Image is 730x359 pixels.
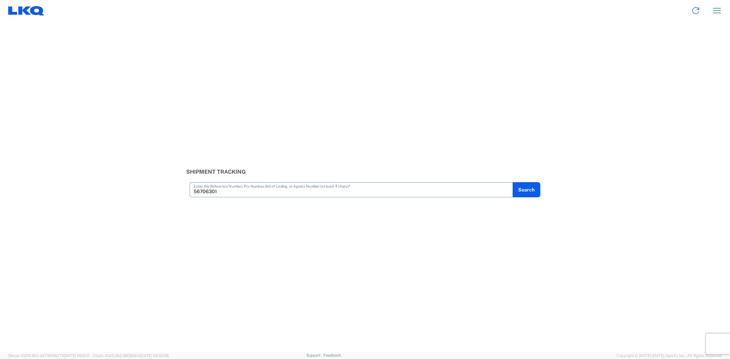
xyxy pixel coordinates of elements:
span: [DATE] 09:32:48 [140,354,169,358]
span: [DATE] 09:51:11 [64,354,90,358]
button: Search [513,182,540,197]
span: Copyright © [DATE]-[DATE] Agistix Inc., All Rights Reserved [616,353,722,359]
span: Server: 2025.18.0-dd719145275 [8,354,90,358]
a: Feedback [323,353,341,357]
a: Support [306,353,323,357]
span: Client: 2025.18.0-9839db4 [93,354,169,358]
h3: Shipment Tracking [186,169,544,175]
